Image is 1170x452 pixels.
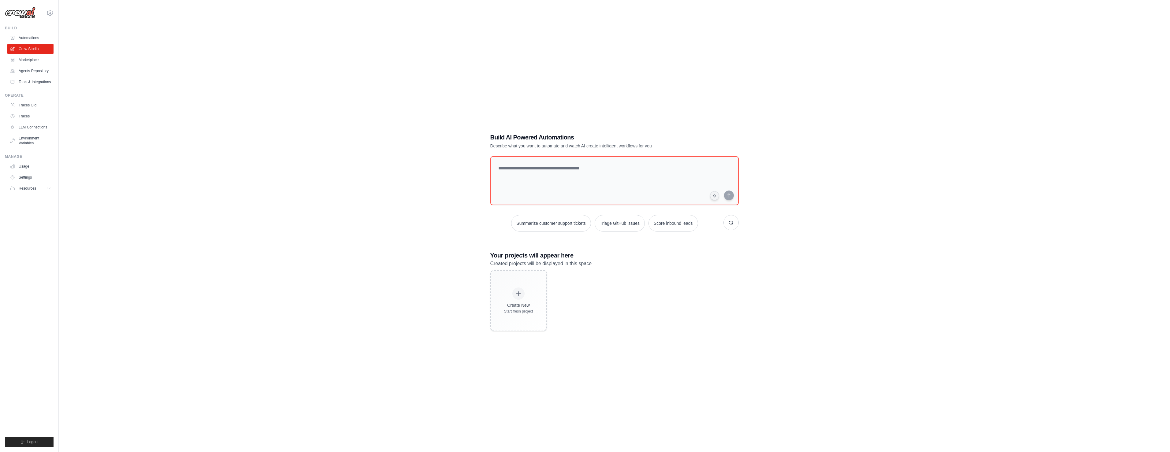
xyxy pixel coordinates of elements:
div: Manage [5,154,54,159]
a: Usage [7,161,54,171]
p: Created projects will be displayed in this space [490,260,739,268]
div: Build [5,26,54,31]
button: Triage GitHub issues [595,215,645,232]
span: Logout [27,439,39,444]
h3: Your projects will appear here [490,251,739,260]
a: Agents Repository [7,66,54,76]
button: Logout [5,437,54,447]
p: Describe what you want to automate and watch AI create intelligent workflows for you [490,143,696,149]
button: Summarize customer support tickets [511,215,591,232]
a: Crew Studio [7,44,54,54]
img: Logo [5,7,35,19]
div: Create New [504,302,533,308]
div: Start fresh project [504,309,533,314]
a: Environment Variables [7,133,54,148]
a: LLM Connections [7,122,54,132]
a: Tools & Integrations [7,77,54,87]
span: Resources [19,186,36,191]
button: Score inbound leads [648,215,698,232]
button: Get new suggestions [723,215,739,230]
a: Traces Old [7,100,54,110]
a: Marketplace [7,55,54,65]
a: Automations [7,33,54,43]
a: Settings [7,172,54,182]
a: Traces [7,111,54,121]
button: Click to speak your automation idea [710,191,719,200]
div: Operate [5,93,54,98]
button: Resources [7,183,54,193]
h1: Build AI Powered Automations [490,133,696,142]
